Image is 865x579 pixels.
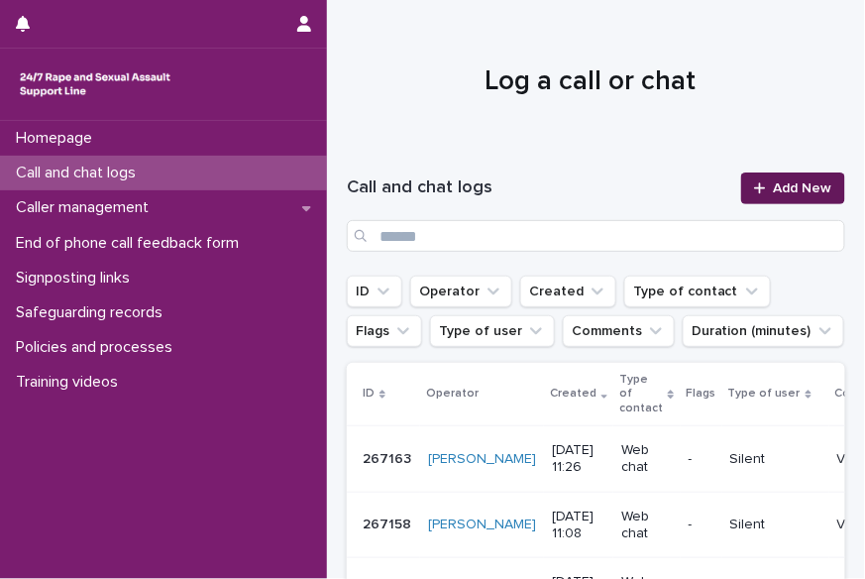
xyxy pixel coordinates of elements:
[687,383,716,405] p: Flags
[552,509,605,542] p: [DATE] 11:08
[8,198,164,217] p: Caller management
[8,129,108,148] p: Homepage
[689,517,714,533] p: -
[8,338,188,357] p: Policies and processes
[16,64,174,104] img: rhQMoQhaT3yELyF149Cw
[520,276,616,307] button: Created
[347,63,833,100] h1: Log a call or chat
[8,164,152,182] p: Call and chat logs
[741,173,845,204] a: Add New
[410,276,512,307] button: Operator
[347,176,729,200] h1: Call and chat logs
[550,383,596,405] p: Created
[730,517,821,533] p: Silent
[430,315,555,347] button: Type of user
[8,303,178,322] p: Safeguarding records
[428,517,536,533] a: [PERSON_NAME]
[689,451,714,468] p: -
[363,447,415,468] p: 267163
[8,234,255,253] p: End of phone call feedback form
[347,276,402,307] button: ID
[8,373,134,392] p: Training videos
[363,513,415,533] p: 267158
[347,220,845,252] input: Search
[8,269,146,288] p: Signposting links
[621,509,672,542] p: Web chat
[619,369,663,419] p: Type of contact
[552,442,605,476] p: [DATE] 11:26
[683,315,844,347] button: Duration (minutes)
[363,383,375,405] p: ID
[426,383,479,405] p: Operator
[624,276,771,307] button: Type of contact
[621,442,672,476] p: Web chat
[563,315,675,347] button: Comments
[728,383,801,405] p: Type of user
[774,181,832,195] span: Add New
[428,451,536,468] a: [PERSON_NAME]
[347,315,422,347] button: Flags
[730,451,821,468] p: Silent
